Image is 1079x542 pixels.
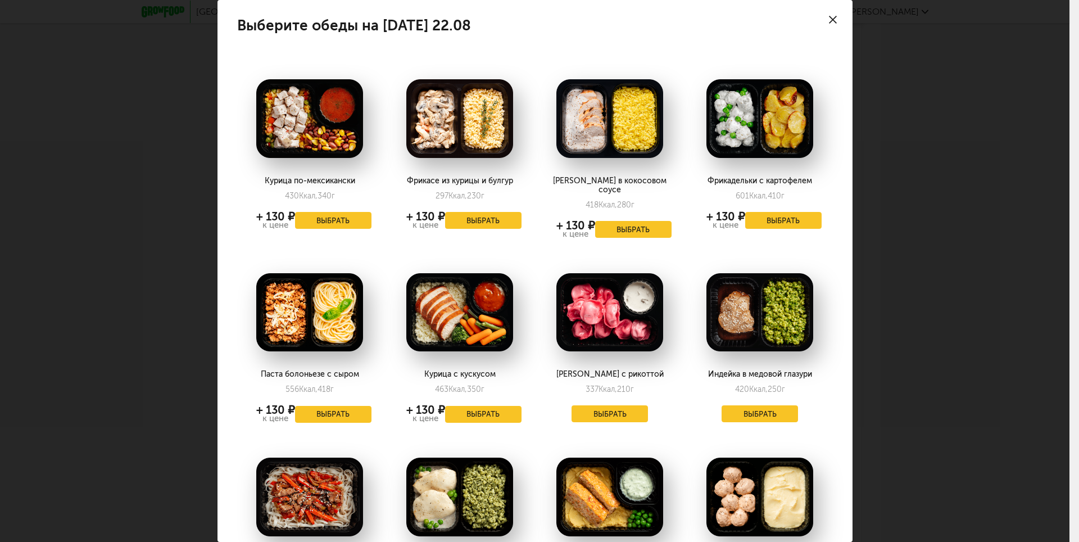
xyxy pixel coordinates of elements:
div: [PERSON_NAME] с рикоттой [548,370,671,379]
div: к цене [556,230,595,238]
span: Ккал, [749,385,768,394]
div: к цене [256,221,295,229]
span: г [631,385,634,394]
div: Курица с кускусом [398,370,521,379]
img: big_3GdRIIqYh3dr0PPE.png [556,79,663,158]
span: г [781,191,785,201]
div: к цене [256,414,295,423]
div: 337 210 [586,385,634,394]
img: big_uQIefVib2JTX03ci.png [406,273,513,352]
img: big_HiiCm5w86QSjzLpf.png [406,458,513,536]
img: big_ibWEzSSEdJPyLfyh.png [256,273,363,352]
button: Выбрать [722,405,798,422]
h4: Выберите обеды на [DATE] 22.08 [237,20,471,31]
div: 463 350 [435,385,484,394]
div: к цене [406,221,445,229]
img: big_tsROXB5P9kwqKV4s.png [556,273,663,352]
div: + 130 ₽ [556,221,595,230]
div: 601 410 [736,191,785,201]
div: + 130 ₽ [706,212,745,221]
div: [PERSON_NAME] в кокосовом соусе [548,177,671,195]
span: г [332,191,335,201]
span: Ккал, [299,191,318,201]
button: Выбрать [295,406,371,423]
div: Фрикадельки с картофелем [698,177,821,186]
div: Паста болоньезе с сыром [248,370,371,379]
img: big_NCBp2JHghsUOpNeG.png [706,458,813,536]
div: 556 418 [285,385,334,394]
span: г [481,385,484,394]
div: 420 250 [735,385,785,394]
span: Ккал, [599,385,617,394]
div: к цене [706,221,745,229]
button: Выбрать [445,212,522,229]
div: Фрикасе из курицы и булгур [398,177,521,186]
button: Выбрать [295,212,371,229]
button: Выбрать [595,221,672,238]
div: + 130 ₽ [406,405,445,414]
div: 297 230 [436,191,484,201]
div: 418 280 [586,200,634,210]
img: big_dSy1jmU0LkR2bnhc.png [256,79,363,158]
span: Ккал, [299,385,318,394]
div: к цене [406,414,445,423]
img: big_XVkTC3FBYXOheKHU.png [556,458,663,536]
div: + 130 ₽ [256,405,295,414]
span: Ккал, [448,385,467,394]
button: Выбрать [572,405,648,422]
div: 430 340 [285,191,335,201]
span: г [631,200,634,210]
div: + 130 ₽ [406,212,445,221]
img: big_BZtb2hnABZbDWl1Q.png [706,273,813,352]
div: Индейка в медовой глазури [698,370,821,379]
span: г [481,191,484,201]
span: Ккал, [749,191,768,201]
div: + 130 ₽ [256,212,295,221]
span: Ккал, [448,191,467,201]
button: Выбрать [745,212,822,229]
span: г [782,385,785,394]
button: Выбрать [445,406,522,423]
img: big_M7bz9mMYPkXrYfL2.png [706,79,813,158]
img: big_8CuvpT9XFxJdKeFe.png [406,79,513,158]
span: Ккал, [599,200,617,210]
div: Курица по-мексикански [248,177,371,186]
span: г [330,385,334,394]
img: big_3p7Sl9ZsbvRH9M43.png [256,458,363,536]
